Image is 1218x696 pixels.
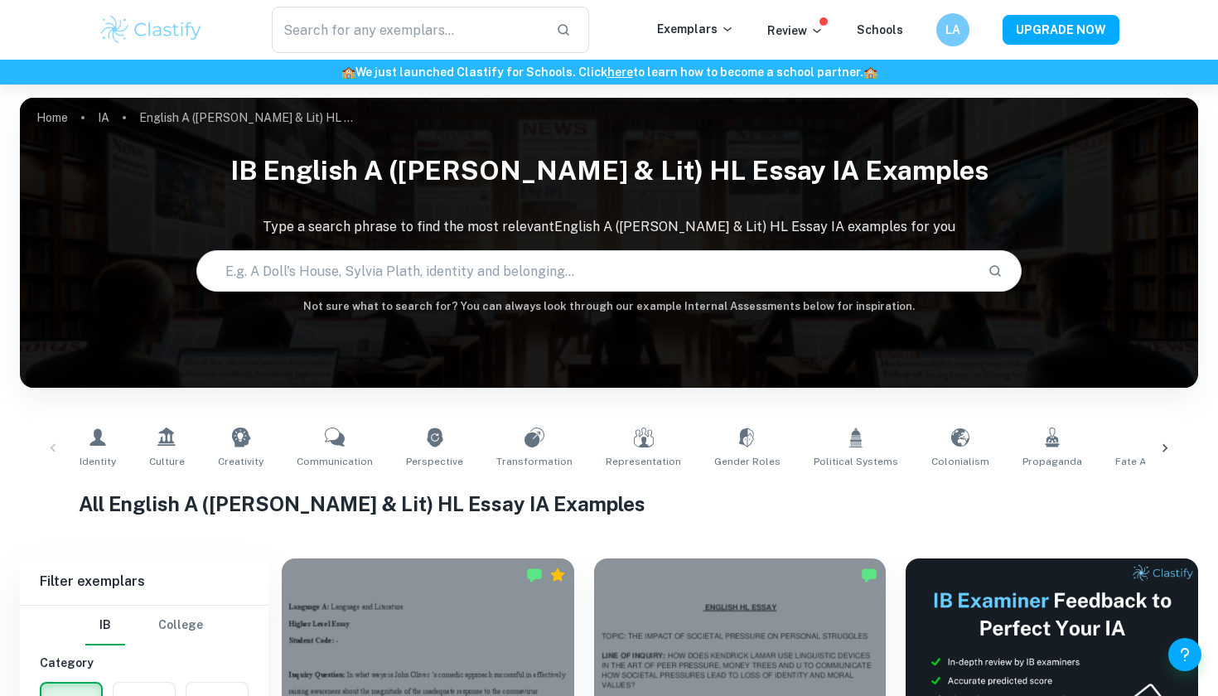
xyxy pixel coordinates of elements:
p: English A ([PERSON_NAME] & Lit) HL Essay [139,109,355,127]
span: Representation [606,454,681,469]
input: E.g. A Doll's House, Sylvia Plath, identity and belonging... [197,248,974,294]
a: here [607,65,633,79]
button: IB [85,606,125,645]
h1: All English A ([PERSON_NAME] & Lit) HL Essay IA Examples [79,489,1139,519]
span: Identity [80,454,116,469]
h6: Filter exemplars [20,558,268,605]
p: Type a search phrase to find the most relevant English A ([PERSON_NAME] & Lit) HL Essay IA exampl... [20,217,1198,237]
button: Search [981,257,1009,285]
span: Propaganda [1022,454,1082,469]
span: Transformation [496,454,573,469]
span: 🏫 [341,65,355,79]
button: Help and Feedback [1168,638,1201,671]
h6: We just launched Clastify for Schools. Click to learn how to become a school partner. [3,63,1215,81]
div: Filter type choice [85,606,203,645]
h6: Not sure what to search for? You can always look through our example Internal Assessments below f... [20,298,1198,315]
div: Premium [549,567,566,583]
button: LA [936,13,969,46]
span: 🏫 [863,65,877,79]
span: Perspective [406,454,463,469]
img: Marked [861,567,877,583]
p: Exemplars [657,20,734,38]
a: Home [36,106,68,129]
img: Clastify logo [99,13,204,46]
button: College [158,606,203,645]
button: UPGRADE NOW [1003,15,1119,45]
input: Search for any exemplars... [272,7,543,53]
span: Communication [297,454,373,469]
span: Colonialism [931,454,989,469]
img: Marked [526,567,543,583]
span: Creativity [218,454,263,469]
h6: Category [40,654,249,672]
span: Political Systems [814,454,898,469]
span: Gender Roles [714,454,781,469]
p: Review [767,22,824,40]
a: IA [98,106,109,129]
h6: LA [944,21,963,39]
a: Schools [857,23,903,36]
span: Culture [149,454,185,469]
span: Fate and Destiny [1115,454,1197,469]
h1: IB English A ([PERSON_NAME] & Lit) HL Essay IA examples [20,144,1198,197]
